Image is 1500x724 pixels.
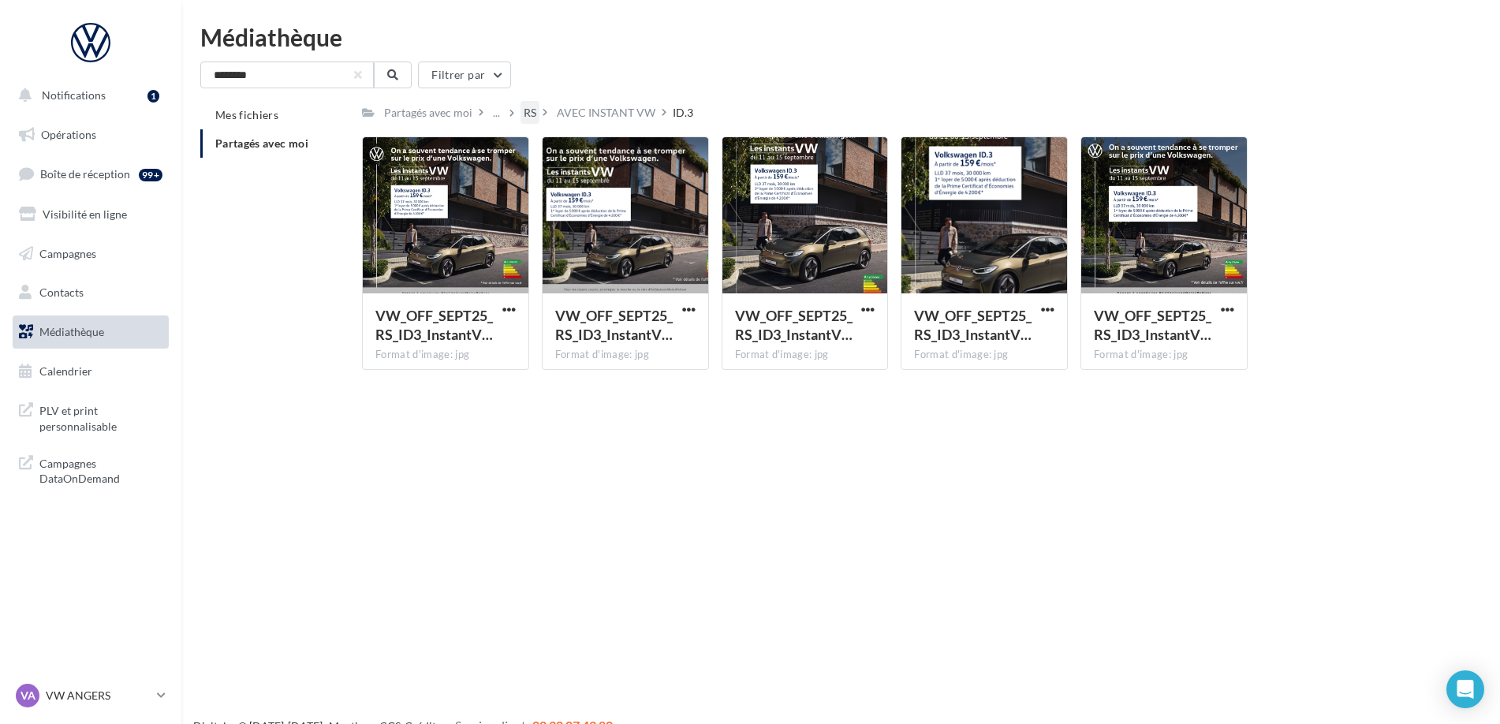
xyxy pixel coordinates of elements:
[735,348,875,362] div: Format d'image: jpg
[46,688,151,703] p: VW ANGERS
[21,688,35,703] span: VA
[39,246,96,259] span: Campagnes
[13,681,169,711] a: VA VW ANGERS
[555,348,696,362] div: Format d'image: jpg
[9,355,172,388] a: Calendrier
[139,169,162,181] div: 99+
[673,105,693,121] div: ID.3
[914,348,1054,362] div: Format d'image: jpg
[1094,307,1211,343] span: VW_OFF_SEPT25_RS_ID3_InstantVW_GMB_720x720
[9,198,172,231] a: Visibilité en ligne
[43,207,127,221] span: Visibilité en ligne
[490,102,503,124] div: ...
[9,118,172,151] a: Opérations
[39,364,92,378] span: Calendrier
[215,108,278,121] span: Mes fichiers
[42,88,106,102] span: Notifications
[39,453,162,487] span: Campagnes DataOnDemand
[9,79,166,112] button: Notifications 1
[557,105,655,121] div: AVEC INSTANT VW
[375,348,516,362] div: Format d'image: jpg
[39,400,162,434] span: PLV et print personnalisable
[200,25,1481,49] div: Médiathèque
[39,325,104,338] span: Médiathèque
[147,90,159,103] div: 1
[9,394,172,440] a: PLV et print personnalisable
[9,237,172,271] a: Campagnes
[40,167,130,181] span: Boîte de réception
[384,105,472,121] div: Partagés avec moi
[555,307,673,343] span: VW_OFF_SEPT25_RS_ID3_InstantVW_GMB
[9,315,172,349] a: Médiathèque
[914,307,1032,343] span: VW_OFF_SEPT25_RS_ID3_InstantVW_STORY
[735,307,853,343] span: VW_OFF_SEPT25_RS_ID3_InstantVW_INSTAGRAM
[215,136,308,150] span: Partagés avec moi
[41,128,96,141] span: Opérations
[1446,670,1484,708] div: Open Intercom Messenger
[375,307,493,343] span: VW_OFF_SEPT25_RS_ID3_InstantVW_CARRE
[39,285,84,299] span: Contacts
[9,157,172,191] a: Boîte de réception99+
[9,276,172,309] a: Contacts
[1094,348,1234,362] div: Format d'image: jpg
[418,62,511,88] button: Filtrer par
[524,105,536,121] div: RS
[9,446,172,493] a: Campagnes DataOnDemand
